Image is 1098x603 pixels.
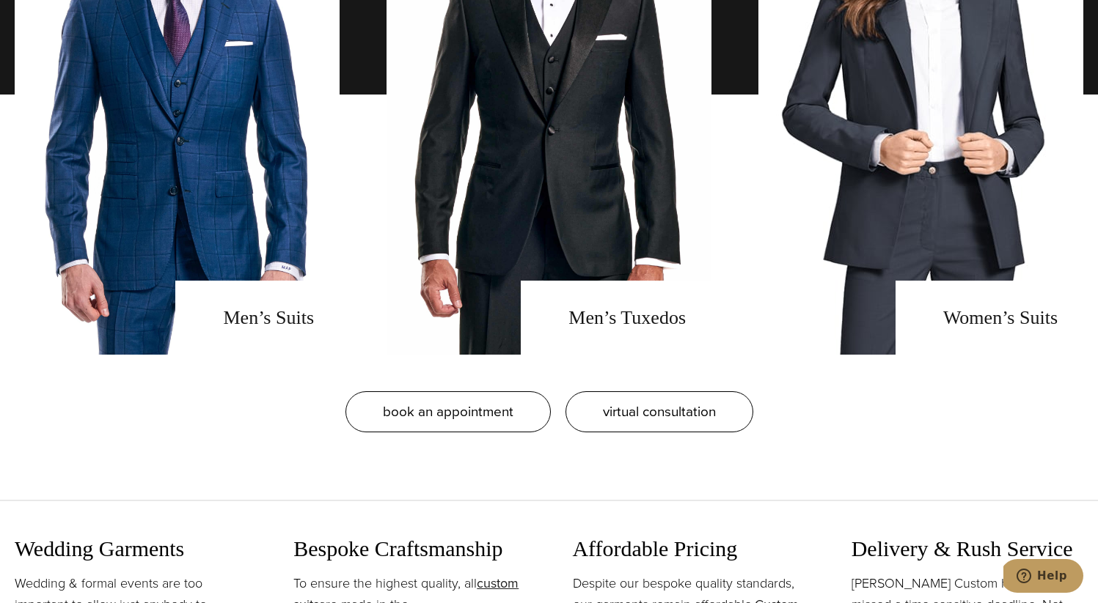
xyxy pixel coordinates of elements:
[345,391,551,432] a: book an appointment
[603,401,716,422] span: virtual consultation
[293,536,525,562] h3: Bespoke Craftsmanship
[566,391,753,432] a: virtual consultation
[383,401,513,422] span: book an appointment
[852,536,1083,562] h3: Delivery & Rush Service
[573,536,805,562] h3: Affordable Pricing
[1003,559,1083,596] iframe: Opens a widget where you can chat to one of our agents
[15,536,246,562] h3: Wedding Garments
